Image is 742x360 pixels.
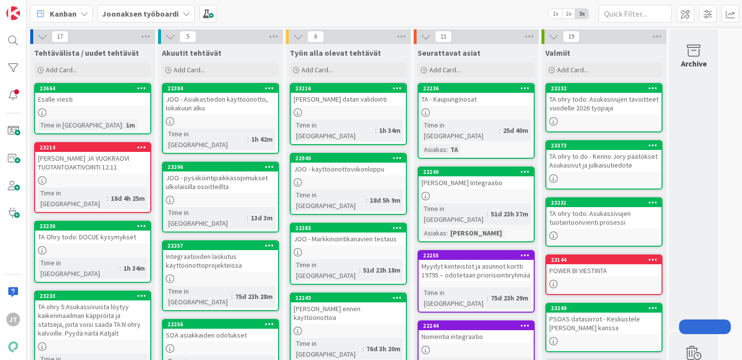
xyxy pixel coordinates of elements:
[419,93,534,106] div: TA - Kaupunginosat
[563,31,580,42] span: 19
[231,291,233,302] span: :
[421,120,499,141] div: Time in [GEOGRAPHIC_DATA]
[163,171,278,193] div: JOO - pysäköintipaikkasopimukset ulkolaisilla osoitteillta
[34,83,151,134] a: 23664Esalle viestiTime in [GEOGRAPHIC_DATA]:1m
[419,321,534,343] div: 22244Nomentia integraatio
[166,128,247,150] div: Time in [GEOGRAPHIC_DATA]
[488,209,531,219] div: 51d 23h 37m
[290,83,407,145] a: 23216[PERSON_NAME] datan validointiTime in [GEOGRAPHIC_DATA]:1h 34m
[429,65,461,74] span: Add Card...
[435,31,452,42] span: 11
[419,321,534,330] div: 22244
[291,163,406,175] div: JOO - käyttöönottoviikonloppu
[6,340,20,354] img: avatar
[121,263,147,274] div: 1h 34m
[6,6,20,20] img: Visit kanbanzone.com
[575,9,588,19] span: 3x
[50,8,77,20] span: Kanban
[421,144,446,155] div: Asiakas
[546,255,662,277] div: 23144POWER BI VIESTINTÄ
[545,254,662,295] a: 23144POWER BI VIESTINTÄ
[295,295,406,301] div: 22243
[681,58,707,69] div: Archive
[421,287,487,309] div: Time in [GEOGRAPHIC_DATA]
[551,256,662,263] div: 23144
[102,9,179,19] b: Joonaksen työboardi
[423,252,534,259] div: 22255
[367,195,403,206] div: 18d 5h 9m
[419,176,534,189] div: [PERSON_NAME] Integraatio
[546,198,662,229] div: 23231TA ohry todo: Asukassivujen tuotantoonvienti prosessi
[545,83,662,132] a: 23232TA ohry todo: Asukasivujen tavoitteet vuodelle 2026 työpaja
[35,222,150,243] div: 23230TA Ohry todo: DOCUE kysymykset
[163,84,278,93] div: 22384
[551,305,662,312] div: 23240
[545,48,570,58] span: Valmiit
[487,209,488,219] span: :
[163,93,278,114] div: JOO - Asiakastiedon käyttöönotto, lokakuun alku
[359,265,361,275] span: :
[301,65,333,74] span: Add Card...
[167,85,278,92] div: 22384
[419,330,534,343] div: Nomentia integraatio
[419,260,534,281] div: Myydyt kiinteistöt ja asunnot kortti 19795 – odotetaan priorisointiryhmää
[291,84,406,106] div: 23216[PERSON_NAME] datan validointi
[291,93,406,106] div: [PERSON_NAME] datan validointi
[294,338,362,360] div: Time in [GEOGRAPHIC_DATA]
[120,263,121,274] span: :
[162,83,279,154] a: 22384JOO - Asiakastiedon käyttöönotto, lokakuun alkuTime in [GEOGRAPHIC_DATA]:1h 42m
[423,322,534,329] div: 22244
[52,31,68,42] span: 17
[501,125,531,136] div: 25d 40m
[40,223,150,230] div: 23230
[446,228,448,238] span: :
[35,292,150,339] div: 23233TA ohry 5:Asukassivuista löytyy kaikenmaailman käppröitä ja statseja, joita voisi saada TA:N...
[546,207,662,229] div: TA ohry todo: Asukassivujen tuotantoonvienti prosessi
[545,197,662,247] a: 23231TA ohry todo: Asukassivujen tuotantoonvienti prosessi
[551,199,662,206] div: 23231
[35,143,150,152] div: 23214
[546,255,662,264] div: 23144
[35,300,150,339] div: TA ohry 5:Asukassivuista löytyy kaikenmaailman käppröitä ja statseja, joita voisi saada TA:N ohry...
[35,84,150,93] div: 23664
[163,329,278,341] div: SOA asiakkaiden odotukset
[295,155,406,162] div: 22940
[108,193,147,204] div: 18d 4h 25m
[362,343,364,354] span: :
[163,163,278,171] div: 23396
[377,125,403,136] div: 1h 34m
[163,241,278,250] div: 22257
[366,195,367,206] span: :
[291,302,406,324] div: [PERSON_NAME] ennen käyttöönottoa
[546,264,662,277] div: POWER BI VIESTINTÄ
[421,203,487,225] div: Time in [GEOGRAPHIC_DATA]
[294,190,366,211] div: Time in [GEOGRAPHIC_DATA]
[40,144,150,151] div: 23214
[295,85,406,92] div: 23216
[247,134,249,145] span: :
[35,231,150,243] div: TA Ohry todo: DOCUE kysymykset
[423,85,534,92] div: 22236
[167,321,278,328] div: 22256
[35,292,150,300] div: 23233
[423,169,534,175] div: 22240
[34,221,151,283] a: 23230TA Ohry todo: DOCUE kysymyksetTime in [GEOGRAPHIC_DATA]:1h 34m
[291,84,406,93] div: 23216
[499,125,501,136] span: :
[35,84,150,106] div: 23664Esalle viesti
[291,154,406,175] div: 22940JOO - käyttöönottoviikonloppu
[167,164,278,170] div: 23396
[418,48,481,58] span: Seurattavat asiat
[34,142,151,213] a: 23214[PERSON_NAME] JA VUOKRAOVI TUOTANTOAKTIVOINTI 12.11Time in [GEOGRAPHIC_DATA]:18d 4h 25m
[291,224,406,245] div: 22383JOO - Markkinointikanavien testaus
[38,257,120,279] div: Time in [GEOGRAPHIC_DATA]
[546,84,662,114] div: 23232TA ohry todo: Asukasivujen tavoitteet vuodelle 2026 työpaja
[291,224,406,233] div: 22383
[290,223,407,285] a: 22383JOO - Markkinointikanavien testausTime in [GEOGRAPHIC_DATA]:51d 22h 18m
[35,152,150,173] div: [PERSON_NAME] JA VUOKRAOVI TUOTANTOAKTIVOINTI 12.11
[419,251,534,260] div: 22255
[180,31,196,42] span: 5
[38,120,122,130] div: Time in [GEOGRAPHIC_DATA]
[162,240,279,311] a: 22257Integraatioiden laskutus käyttöönottoprojekteissaTime in [GEOGRAPHIC_DATA]:75d 23h 28m
[545,303,662,352] a: 23240PSOAS datasiirrot - Keskustele [PERSON_NAME] kanssa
